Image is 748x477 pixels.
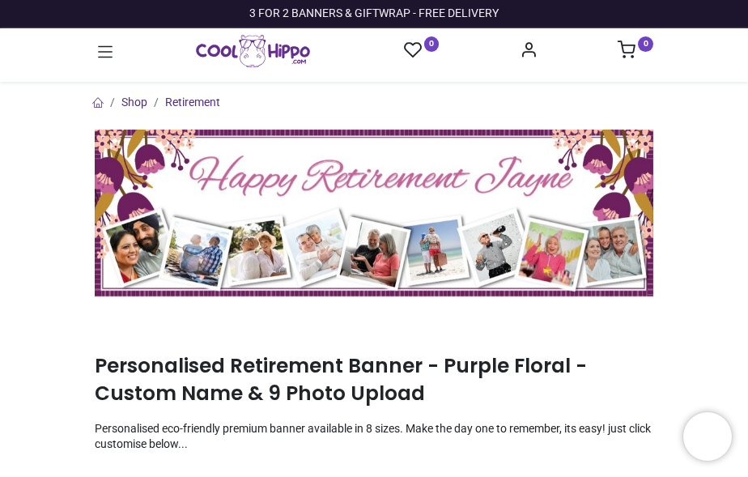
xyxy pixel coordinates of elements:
[683,412,732,461] iframe: Brevo live chat
[121,96,147,109] a: Shop
[196,35,310,67] a: Logo of Cool Hippo
[638,36,653,52] sup: 0
[95,352,653,408] h1: Personalised Retirement Banner - Purple Floral - Custom Name & 9 Photo Upload
[618,45,653,58] a: 0
[520,45,538,58] a: Account Info
[404,40,440,61] a: 0
[424,36,440,52] sup: 0
[165,96,220,109] a: Retirement
[196,35,310,67] img: Cool Hippo
[95,421,653,453] p: Personalised eco-friendly premium banner available in 8 sizes. Make the day one to remember, its ...
[95,130,653,297] img: Personalised Retirement Banner - Purple Floral - Custom Name & 9 Photo Upload
[249,6,499,22] div: 3 FOR 2 BANNERS & GIFTWRAP - FREE DELIVERY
